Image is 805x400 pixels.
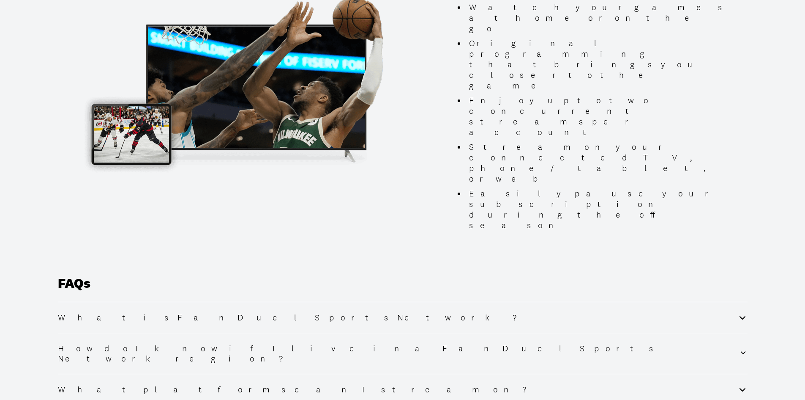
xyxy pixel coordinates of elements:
li: Easily pause your subscription during the off season [466,188,729,231]
li: Enjoy up to two concurrent streams per account [466,95,729,138]
h2: How do I know if I live in a FanDuel Sports Network region? [58,343,740,364]
li: Original programming that brings you closer to the game [466,38,729,91]
li: Stream on your connected TV, phone/tablet, or web [466,142,729,184]
h1: FAQs [58,276,748,302]
h2: What is FanDuel Sports Network? [58,312,532,323]
li: Watch your games at home or on the go [466,2,729,34]
h2: What platforms can I stream on? [58,384,542,394]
